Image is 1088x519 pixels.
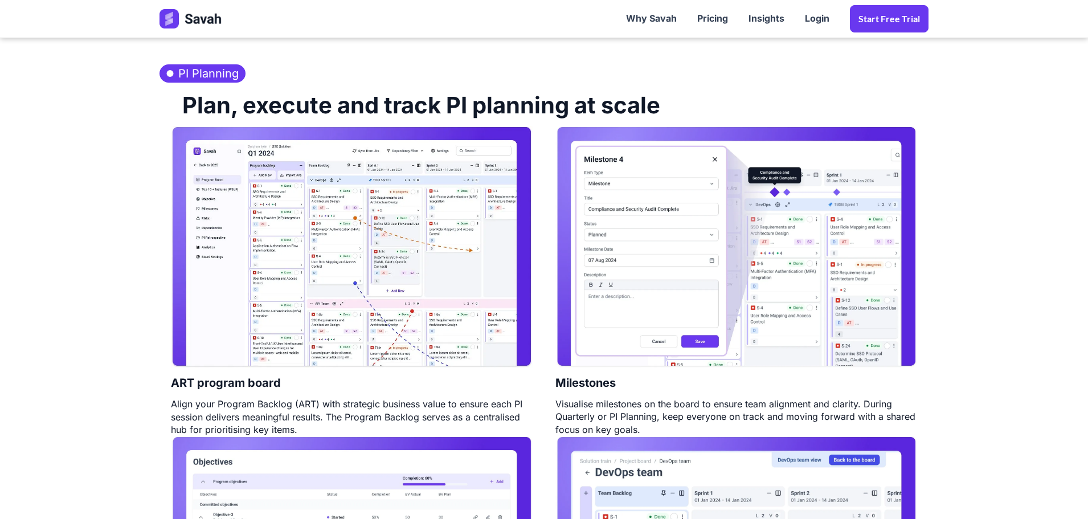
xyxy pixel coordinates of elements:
h4: Milestones [555,368,616,398]
a: Start Free trial [850,5,929,32]
a: Insights [738,1,795,36]
iframe: Chat Widget [1031,464,1088,519]
h3: PI Planning [159,64,246,83]
div: Visualise milestones on the board to ensure team alignment and clarity. During Quarterly or PI Pl... [555,398,917,436]
div: Align your Program Backlog (ART) with strategic business value to ensure each PI session delivers... [171,398,533,436]
a: Pricing [687,1,738,36]
h4: ART program board [171,368,281,398]
a: Why Savah [616,1,687,36]
h2: Plan, execute and track PI planning at scale [171,83,660,126]
a: Login [795,1,840,36]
